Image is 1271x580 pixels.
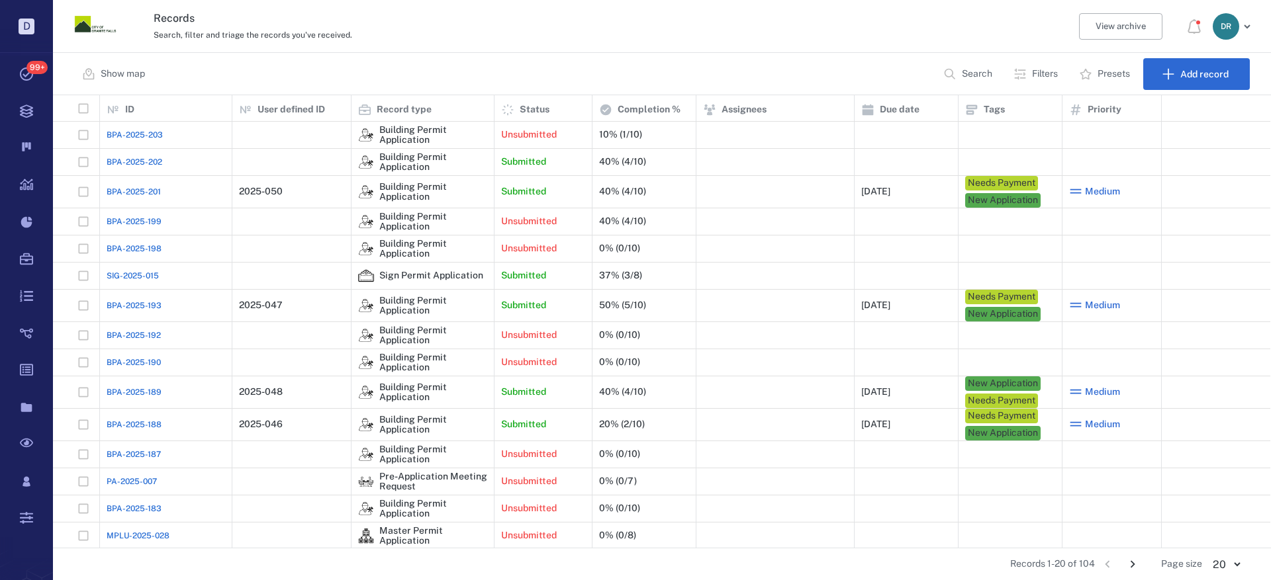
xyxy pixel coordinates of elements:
[107,419,162,431] a: BPA-2025-188
[107,503,162,515] a: BPA-2025-183
[962,67,992,81] p: Search
[358,184,374,200] div: Building Permit Application
[501,269,546,282] p: Submitted
[1010,558,1095,571] span: Records 1-20 of 104
[968,308,1038,321] div: New Application
[107,386,162,398] span: BPA-2025-189
[1202,557,1250,572] div: 20
[599,357,640,367] div: 0% (0/10)
[618,103,681,116] p: Completion %
[1032,67,1058,81] p: Filters
[1006,58,1068,90] button: Filters
[358,528,374,544] div: Master Permit Application
[599,503,640,513] div: 0% (0/10)
[379,415,487,435] div: Building Permit Application
[358,154,374,170] div: Building Permit Application
[599,243,640,253] div: 0% (0/10)
[358,327,374,343] div: Building Permit Application
[379,325,487,346] div: Building Permit Application
[1088,103,1121,116] p: Priority
[599,419,645,429] div: 20% (2/10)
[968,427,1038,440] div: New Application
[107,216,162,228] a: BPA-2025-199
[379,444,487,465] div: Building Permit Application
[358,127,374,143] img: icon Building Permit Application
[358,268,374,284] img: icon Sign Permit Application
[107,329,161,341] a: BPA-2025-192
[107,530,169,542] a: MPLU-2025-028
[968,409,1035,423] div: Needs Payment
[379,382,487,403] div: Building Permit Application
[239,419,283,429] div: 2025-046
[379,239,487,259] div: Building Permit Application
[107,448,161,460] a: BPA-2025-187
[599,300,646,310] div: 50% (5/10)
[358,528,374,544] img: icon Master Permit Application
[358,474,374,489] div: Pre-Application Meeting Request
[107,476,157,487] span: PA-2025-007
[1085,418,1120,431] span: Medium
[379,499,487,519] div: Building Permit Application
[107,186,161,198] a: BPA-2025-201
[379,270,483,280] div: Sign Permit Application
[107,300,162,311] a: BPA-2025-193
[501,475,557,488] p: Unsubmitted
[379,352,487,373] div: Building Permit Application
[379,125,487,145] div: Building Permit Application
[101,67,145,81] p: Show map
[379,212,487,232] div: Building Permit Application
[599,130,642,140] div: 10% (1/10)
[74,58,156,90] button: Show map
[26,61,48,74] span: 99+
[861,419,890,429] div: [DATE]
[358,268,374,284] div: Sign Permit Application
[1213,13,1255,40] button: DR
[501,155,546,169] p: Submitted
[74,3,117,50] a: Go home
[968,394,1035,407] div: Needs Payment
[358,446,374,462] div: Building Permit Application
[358,384,374,400] div: Building Permit Application
[968,290,1035,304] div: Needs Payment
[599,330,640,340] div: 0% (0/10)
[107,156,162,168] span: BPA-2025-202
[599,270,642,280] div: 37% (3/8)
[239,186,283,196] div: 2025-050
[74,3,117,46] img: Granite Falls logo
[377,103,432,116] p: Record type
[501,299,546,312] p: Submitted
[107,243,162,255] span: BPA-2025-198
[358,214,374,229] div: Building Permit Application
[358,214,374,229] img: icon Building Permit Application
[379,182,487,202] div: Building Permit Application
[501,502,557,515] p: Unsubmitted
[1071,58,1141,90] button: Presets
[358,501,374,517] img: icon Building Permit Application
[501,185,546,198] p: Submitted
[358,327,374,343] img: icon Building Permit Application
[1095,554,1145,575] nav: pagination navigation
[599,186,646,196] div: 40% (4/10)
[1098,67,1130,81] p: Presets
[358,298,374,313] div: Building Permit Application
[501,242,557,255] p: Unsubmitted
[1085,185,1120,198] span: Medium
[935,58,1003,90] button: Search
[19,19,34,34] p: D
[520,103,549,116] p: Status
[107,270,159,282] a: SIG-2025-015
[379,296,487,316] div: Building Permit Application
[599,157,646,167] div: 40% (4/10)
[501,356,557,369] p: Unsubmitted
[1213,13,1239,40] div: D R
[984,103,1005,116] p: Tags
[1161,558,1202,571] span: Page size
[379,472,487,492] div: Pre-Application Meeting Request
[722,103,767,116] p: Assignees
[1079,13,1162,40] button: View archive
[358,354,374,370] img: icon Building Permit Application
